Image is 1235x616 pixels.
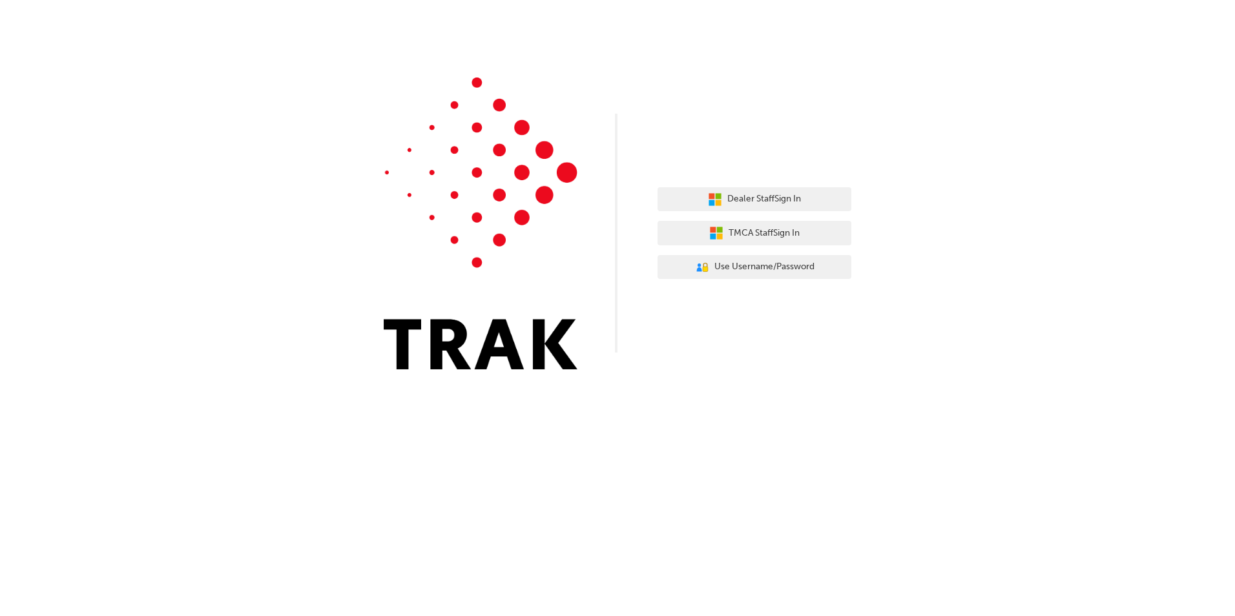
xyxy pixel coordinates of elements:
img: Trak [384,77,577,369]
button: Dealer StaffSign In [658,187,851,212]
span: Dealer Staff Sign In [727,192,801,207]
span: Use Username/Password [714,260,815,274]
button: Use Username/Password [658,255,851,280]
span: TMCA Staff Sign In [729,226,800,241]
button: TMCA StaffSign In [658,221,851,245]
